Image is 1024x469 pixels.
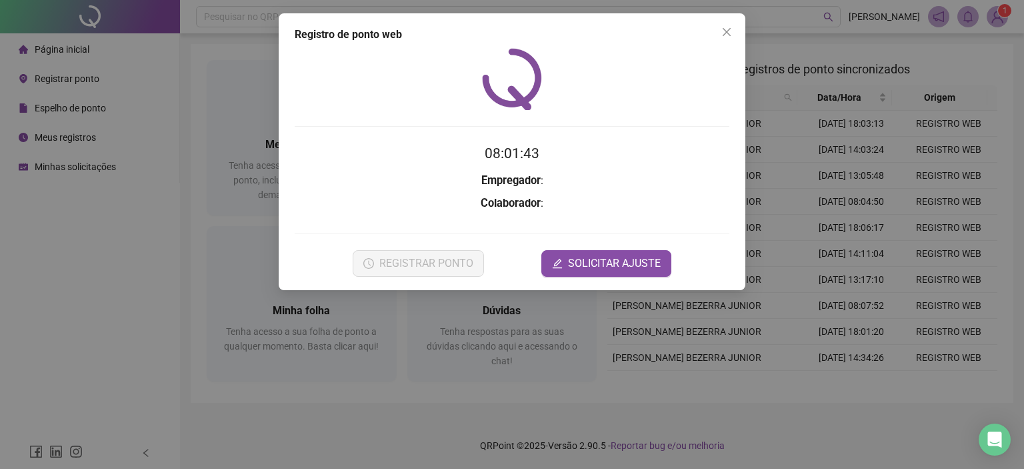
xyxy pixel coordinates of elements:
[295,172,729,189] h3: :
[721,27,732,37] span: close
[295,195,729,212] h3: :
[353,250,484,277] button: REGISTRAR PONTO
[481,197,541,209] strong: Colaborador
[481,174,541,187] strong: Empregador
[552,258,563,269] span: edit
[979,424,1011,456] div: Open Intercom Messenger
[716,21,737,43] button: Close
[568,256,661,272] span: SOLICITAR AJUSTE
[541,250,671,277] button: editSOLICITAR AJUSTE
[295,27,729,43] div: Registro de ponto web
[482,48,542,110] img: QRPoint
[485,145,539,161] time: 08:01:43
